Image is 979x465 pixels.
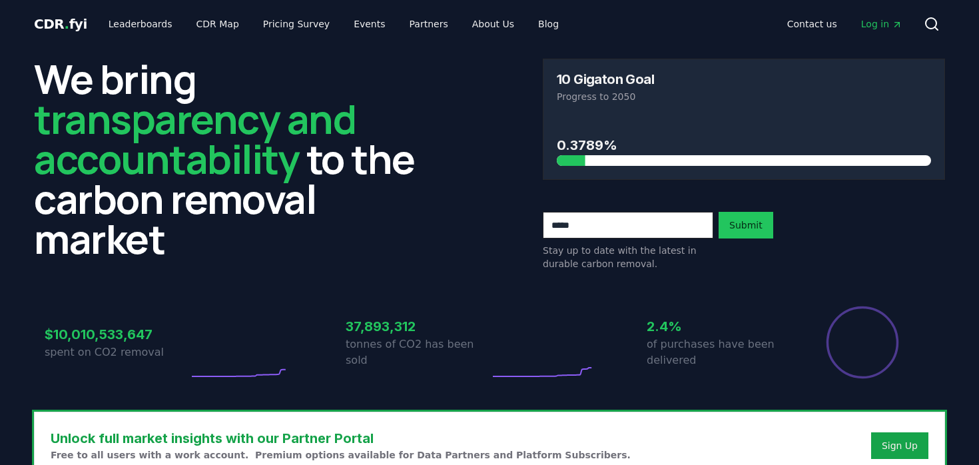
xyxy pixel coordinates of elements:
[462,12,525,36] a: About Us
[34,16,87,32] span: CDR fyi
[825,305,900,380] div: Percentage of sales delivered
[719,212,773,238] button: Submit
[557,73,654,86] h3: 10 Gigaton Goal
[65,16,69,32] span: .
[861,17,902,31] span: Log in
[98,12,569,36] nav: Main
[647,336,791,368] p: of purchases have been delivered
[647,316,791,336] h3: 2.4%
[51,448,631,462] p: Free to all users with a work account. Premium options available for Data Partners and Platform S...
[45,344,188,360] p: spent on CO2 removal
[557,135,931,155] h3: 0.3789%
[543,244,713,270] p: Stay up to date with the latest in durable carbon removal.
[98,12,183,36] a: Leaderboards
[777,12,848,36] a: Contact us
[527,12,569,36] a: Blog
[343,12,396,36] a: Events
[557,90,931,103] p: Progress to 2050
[346,336,489,368] p: tonnes of CO2 has been sold
[45,324,188,344] h3: $10,010,533,647
[346,316,489,336] h3: 37,893,312
[34,15,87,33] a: CDR.fyi
[252,12,340,36] a: Pricing Survey
[850,12,913,36] a: Log in
[51,428,631,448] h3: Unlock full market insights with our Partner Portal
[777,12,913,36] nav: Main
[882,439,918,452] a: Sign Up
[34,59,436,258] h2: We bring to the carbon removal market
[34,91,356,186] span: transparency and accountability
[186,12,250,36] a: CDR Map
[399,12,459,36] a: Partners
[871,432,928,459] button: Sign Up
